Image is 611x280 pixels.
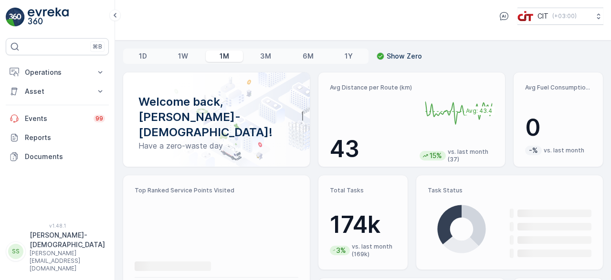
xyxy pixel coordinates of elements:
[28,8,69,27] img: logo_light-DOdMpM7g.png
[8,244,23,259] div: SS
[135,187,298,194] p: Top Ranked Service Points Visited
[517,8,603,25] button: CIT(+03:00)
[448,148,497,163] p: vs. last month (37)
[528,146,539,155] p: -%
[352,243,396,258] p: vs. last month (169k)
[220,51,229,61] p: 1M
[330,84,412,91] p: Avg Distance per Route (km)
[6,8,25,27] img: logo
[25,114,88,123] p: Events
[6,109,109,128] a: Events99
[6,223,109,229] span: v 1.48.1
[30,230,105,250] p: [PERSON_NAME]-[DEMOGRAPHIC_DATA]
[387,51,422,61] p: Show Zero
[330,135,412,163] p: 43
[429,151,443,160] p: 15%
[6,63,109,82] button: Operations
[6,82,109,101] button: Asset
[25,68,90,77] p: Operations
[330,210,396,239] p: 174k
[345,51,353,61] p: 1Y
[25,133,105,142] p: Reports
[303,51,314,61] p: 6M
[544,147,584,154] p: vs. last month
[525,113,591,142] p: 0
[6,128,109,147] a: Reports
[260,51,271,61] p: 3M
[517,11,534,21] img: cit-logo_pOk6rL0.png
[95,115,103,122] p: 99
[93,43,102,50] p: ⌘B
[139,51,147,61] p: 1D
[525,84,591,91] p: Avg Fuel Consumption per Route (lt)
[335,246,347,255] p: 3%
[330,187,396,194] p: Total Tasks
[25,152,105,161] p: Documents
[25,87,90,96] p: Asset
[537,11,548,21] p: CIT
[552,12,577,20] p: ( +03:00 )
[6,230,109,272] button: SS[PERSON_NAME]-[DEMOGRAPHIC_DATA][PERSON_NAME][EMAIL_ADDRESS][DOMAIN_NAME]
[30,250,105,272] p: [PERSON_NAME][EMAIL_ADDRESS][DOMAIN_NAME]
[428,187,591,194] p: Task Status
[6,147,109,166] a: Documents
[138,140,295,151] p: Have a zero-waste day
[178,51,188,61] p: 1W
[138,94,295,140] p: Welcome back, [PERSON_NAME]-[DEMOGRAPHIC_DATA]!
